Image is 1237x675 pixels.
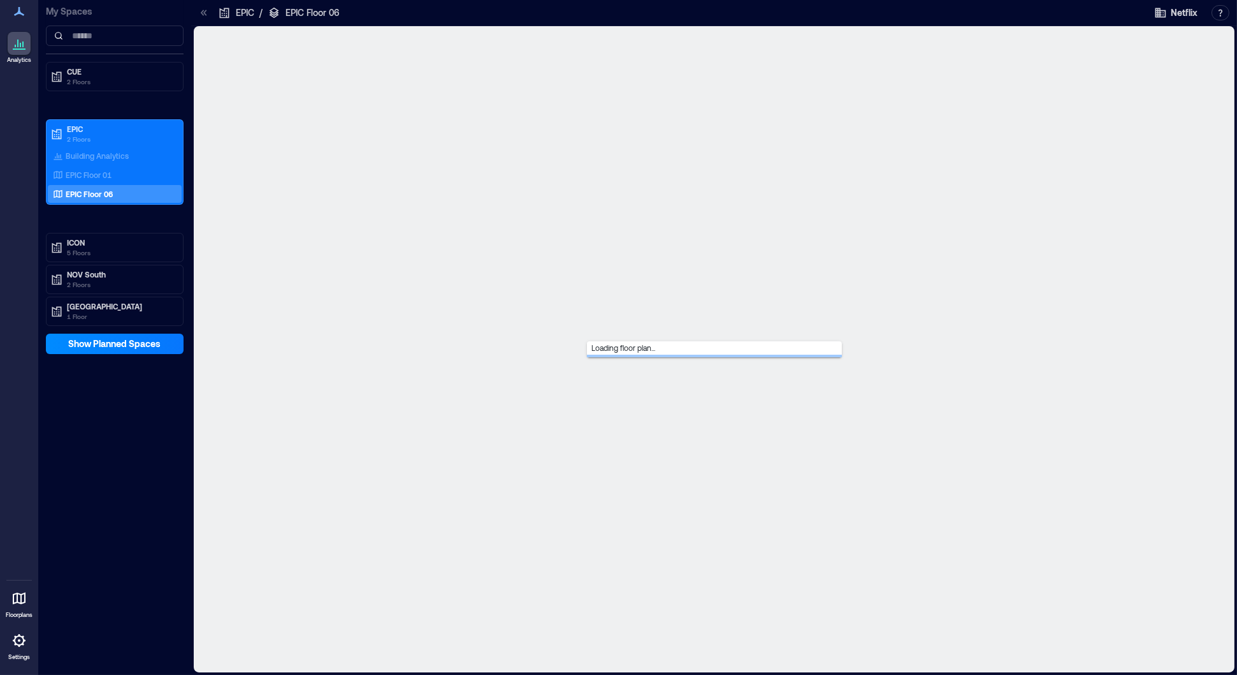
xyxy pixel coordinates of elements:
a: Floorplans [2,583,36,623]
span: Show Planned Spaces [69,337,161,350]
a: Analytics [3,28,35,68]
p: EPIC [236,6,254,19]
p: 2 Floors [67,77,174,87]
p: 5 Floors [67,248,174,258]
p: EPIC [67,124,174,134]
p: CUE [67,66,174,77]
span: Loading floor plan... [587,338,661,357]
p: 2 Floors [67,134,174,144]
button: Netflix [1150,3,1201,23]
p: 1 Floor [67,311,174,322]
p: ICON [67,237,174,248]
p: Building Analytics [66,151,129,161]
p: EPIC Floor 06 [286,6,340,19]
p: Settings [8,653,30,661]
span: Netflix [1171,6,1197,19]
p: EPIC Floor 06 [66,189,113,199]
button: Show Planned Spaces [46,334,184,354]
p: My Spaces [46,5,184,18]
p: [GEOGRAPHIC_DATA] [67,301,174,311]
p: / [259,6,263,19]
p: NOV South [67,269,174,279]
a: Settings [4,625,34,665]
p: Analytics [7,56,31,64]
p: Floorplans [6,611,33,619]
p: 2 Floors [67,279,174,290]
p: EPIC Floor 01 [66,170,112,180]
